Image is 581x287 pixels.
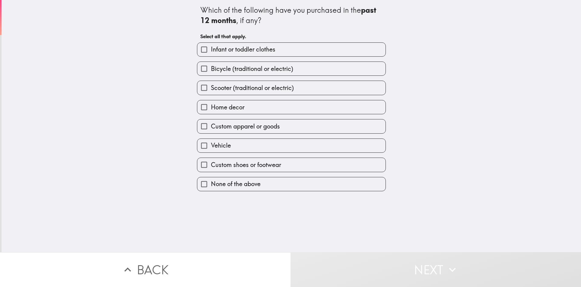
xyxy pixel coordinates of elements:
[211,65,293,73] span: Bicycle (traditional or electric)
[211,103,245,112] span: Home decor
[197,100,386,114] button: Home decor
[211,180,261,188] span: None of the above
[197,43,386,56] button: Infant or toddler clothes
[211,84,294,92] span: Scooter (traditional or electric)
[197,158,386,172] button: Custom shoes or footwear
[200,5,382,25] div: Which of the following have you purchased in the , if any?
[197,62,386,75] button: Bicycle (traditional or electric)
[211,45,275,54] span: Infant or toddler clothes
[290,252,581,287] button: Next
[200,5,378,25] b: past 12 months
[197,139,386,152] button: Vehicle
[200,33,382,40] h6: Select all that apply.
[197,81,386,95] button: Scooter (traditional or electric)
[197,177,386,191] button: None of the above
[211,161,281,169] span: Custom shoes or footwear
[197,119,386,133] button: Custom apparel or goods
[211,122,280,131] span: Custom apparel or goods
[211,141,231,150] span: Vehicle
